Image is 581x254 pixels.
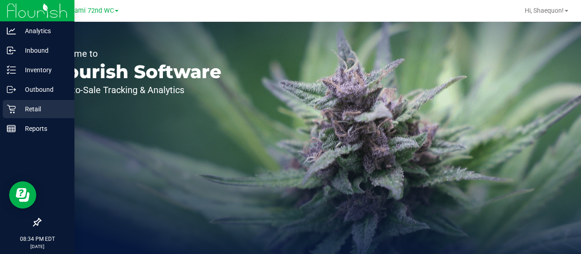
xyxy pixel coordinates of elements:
[67,7,114,15] span: Miami 72nd WC
[49,49,222,58] p: Welcome to
[16,104,70,115] p: Retail
[7,46,16,55] inline-svg: Inbound
[4,243,70,250] p: [DATE]
[16,123,70,134] p: Reports
[7,124,16,133] inline-svg: Reports
[16,45,70,56] p: Inbound
[49,85,222,95] p: Seed-to-Sale Tracking & Analytics
[16,84,70,95] p: Outbound
[7,105,16,114] inline-svg: Retail
[7,65,16,75] inline-svg: Inventory
[525,7,564,14] span: Hi, Shaequon!
[16,25,70,36] p: Analytics
[49,63,222,81] p: Flourish Software
[4,235,70,243] p: 08:34 PM EDT
[7,85,16,94] inline-svg: Outbound
[7,26,16,35] inline-svg: Analytics
[16,65,70,75] p: Inventory
[9,181,36,209] iframe: Resource center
